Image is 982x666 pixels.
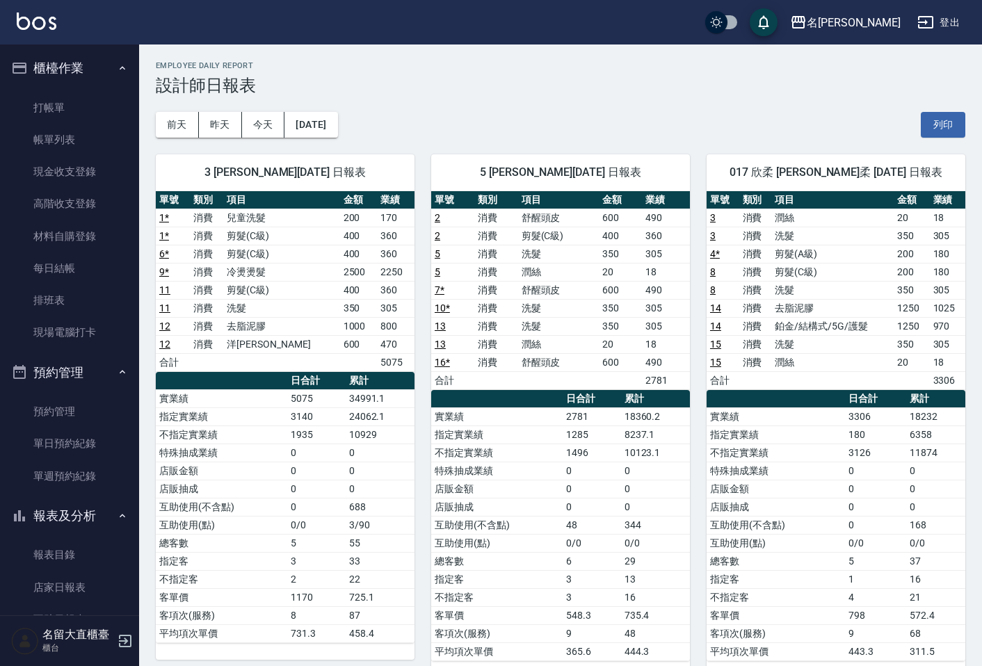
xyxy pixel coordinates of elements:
[287,606,345,624] td: 8
[707,588,846,606] td: 不指定客
[906,462,965,480] td: 0
[156,353,190,371] td: 合計
[642,191,690,209] th: 業績
[340,281,378,299] td: 400
[377,353,414,371] td: 5075
[11,627,39,655] img: Person
[474,299,517,317] td: 消費
[518,245,599,263] td: 洗髮
[6,539,134,571] a: 報表目錄
[621,407,690,425] td: 18360.2
[710,212,716,223] a: 3
[739,191,772,209] th: 類別
[156,389,287,407] td: 實業績
[518,227,599,245] td: 剪髮(C級)
[771,335,894,353] td: 洗髮
[223,335,339,353] td: 洋[PERSON_NAME]
[642,281,690,299] td: 490
[377,263,414,281] td: 2250
[223,317,339,335] td: 去脂泥膠
[223,227,339,245] td: 剪髮(C級)
[42,642,113,654] p: 櫃台
[563,425,620,444] td: 1285
[930,299,965,317] td: 1025
[642,317,690,335] td: 305
[474,263,517,281] td: 消費
[894,335,929,353] td: 350
[621,390,690,408] th: 累計
[707,516,846,534] td: 互助使用(不含點)
[17,13,56,30] img: Logo
[6,92,134,124] a: 打帳單
[156,425,287,444] td: 不指定實業績
[739,335,772,353] td: 消費
[156,480,287,498] td: 店販抽成
[621,425,690,444] td: 8237.1
[771,317,894,335] td: 鉑金/結構式/5G/護髮
[906,444,965,462] td: 11874
[431,534,563,552] td: 互助使用(點)
[340,227,378,245] td: 400
[190,191,224,209] th: 類別
[518,209,599,227] td: 舒醒頭皮
[156,516,287,534] td: 互助使用(點)
[707,371,739,389] td: 合計
[346,462,414,480] td: 0
[621,570,690,588] td: 13
[431,191,690,390] table: a dense table
[377,209,414,227] td: 170
[930,245,965,263] td: 180
[621,534,690,552] td: 0/0
[518,353,599,371] td: 舒醒頭皮
[599,281,642,299] td: 600
[159,320,170,332] a: 12
[377,281,414,299] td: 360
[284,112,337,138] button: [DATE]
[435,212,440,223] a: 2
[435,248,440,259] a: 5
[346,498,414,516] td: 688
[6,50,134,86] button: 櫃檯作業
[474,335,517,353] td: 消費
[707,606,846,624] td: 客單價
[621,444,690,462] td: 10123.1
[563,570,620,588] td: 3
[431,444,563,462] td: 不指定實業績
[431,480,563,498] td: 店販金額
[346,552,414,570] td: 33
[518,317,599,335] td: 洗髮
[845,390,906,408] th: 日合計
[190,335,224,353] td: 消費
[474,191,517,209] th: 類別
[642,353,690,371] td: 490
[435,339,446,350] a: 13
[287,588,345,606] td: 1170
[340,191,378,209] th: 金額
[346,588,414,606] td: 725.1
[739,353,772,371] td: 消費
[894,281,929,299] td: 350
[599,245,642,263] td: 350
[906,480,965,498] td: 0
[190,227,224,245] td: 消費
[845,444,906,462] td: 3126
[930,317,965,335] td: 970
[431,570,563,588] td: 指定客
[6,460,134,492] a: 單週預約紀錄
[474,209,517,227] td: 消費
[287,425,345,444] td: 1935
[190,281,224,299] td: 消費
[599,191,642,209] th: 金額
[474,317,517,335] td: 消費
[563,444,620,462] td: 1496
[621,480,690,498] td: 0
[930,191,965,209] th: 業績
[287,372,345,390] th: 日合計
[599,335,642,353] td: 20
[156,498,287,516] td: 互助使用(不含點)
[906,425,965,444] td: 6358
[287,534,345,552] td: 5
[435,266,440,277] a: 5
[346,444,414,462] td: 0
[930,353,965,371] td: 18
